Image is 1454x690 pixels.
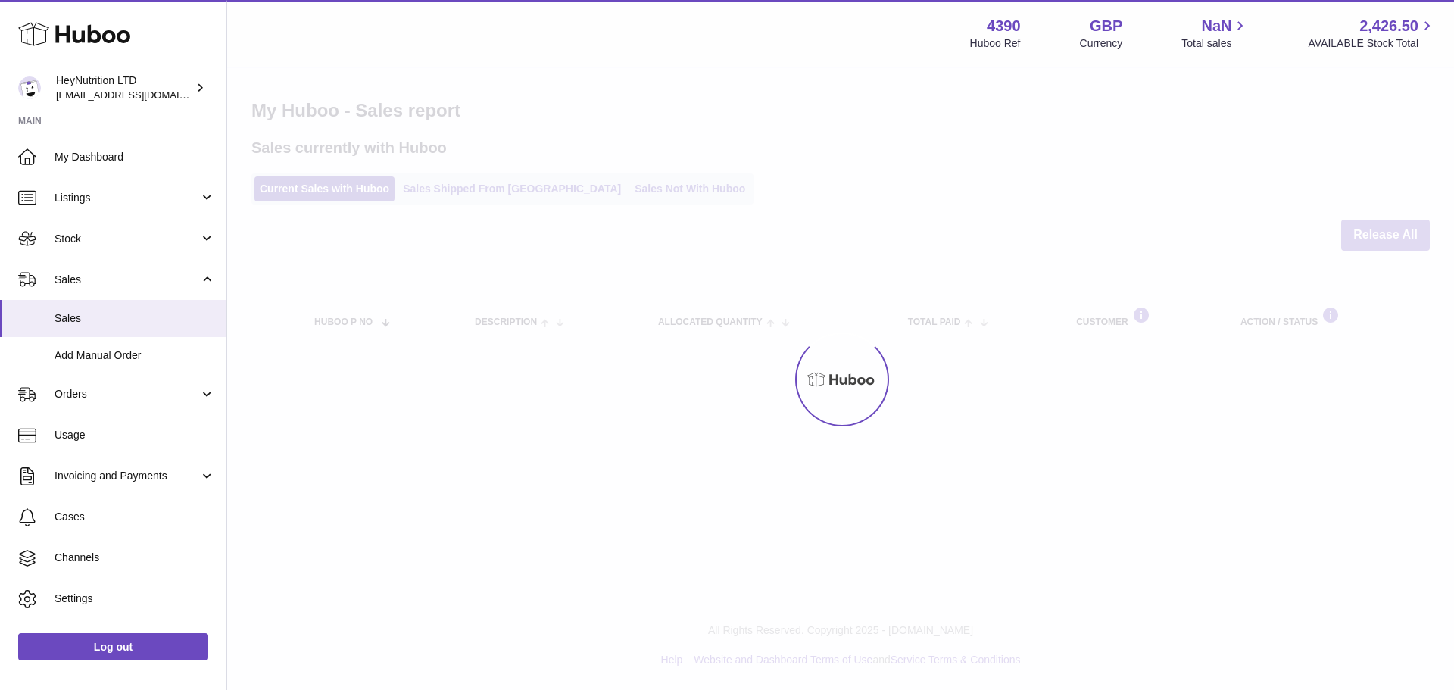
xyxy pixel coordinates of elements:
a: 2,426.50 AVAILABLE Stock Total [1308,16,1436,51]
span: Settings [55,592,215,606]
strong: GBP [1090,16,1122,36]
span: 2,426.50 [1359,16,1418,36]
div: HeyNutrition LTD [56,73,192,102]
div: Huboo Ref [970,36,1021,51]
a: NaN Total sales [1181,16,1249,51]
span: AVAILABLE Stock Total [1308,36,1436,51]
span: Sales [55,273,199,287]
span: NaN [1201,16,1231,36]
span: Cases [55,510,215,524]
strong: 4390 [987,16,1021,36]
a: Log out [18,633,208,660]
span: Usage [55,428,215,442]
span: Invoicing and Payments [55,469,199,483]
span: Channels [55,551,215,565]
span: Listings [55,191,199,205]
div: Currency [1080,36,1123,51]
span: Sales [55,311,215,326]
span: Add Manual Order [55,348,215,363]
img: info@heynutrition.com [18,76,41,99]
span: My Dashboard [55,150,215,164]
span: Total sales [1181,36,1249,51]
span: [EMAIL_ADDRESS][DOMAIN_NAME] [56,89,223,101]
span: Orders [55,387,199,401]
span: Stock [55,232,199,246]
